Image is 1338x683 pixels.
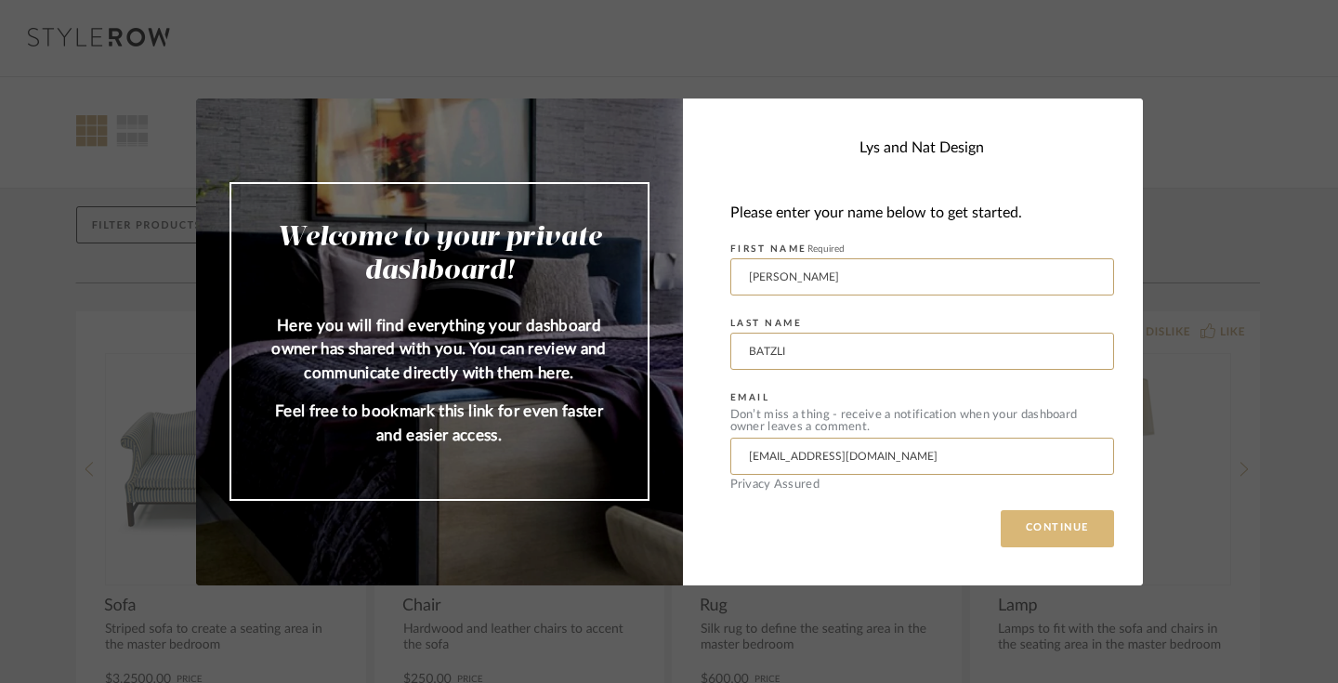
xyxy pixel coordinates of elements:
[730,409,1114,433] div: Don’t miss a thing - receive a notification when your dashboard owner leaves a comment.
[859,137,984,159] div: Lys and Nat Design
[730,392,770,403] label: EMAIL
[730,258,1114,296] input: Enter First Name
[269,400,610,447] p: Feel free to bookmark this link for even faster and easier access.
[1001,510,1114,547] button: CONTINUE
[269,314,610,386] p: Here you will find everything your dashboard owner has shared with you. You can review and commun...
[269,221,610,288] h2: Welcome to your private dashboard!
[807,244,845,254] span: Required
[730,318,803,329] label: LAST NAME
[730,243,845,255] label: FIRST NAME
[730,201,1114,226] div: Please enter your name below to get started.
[730,333,1114,370] input: Enter Last Name
[730,479,1114,491] div: Privacy Assured
[730,438,1114,475] input: Enter Email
